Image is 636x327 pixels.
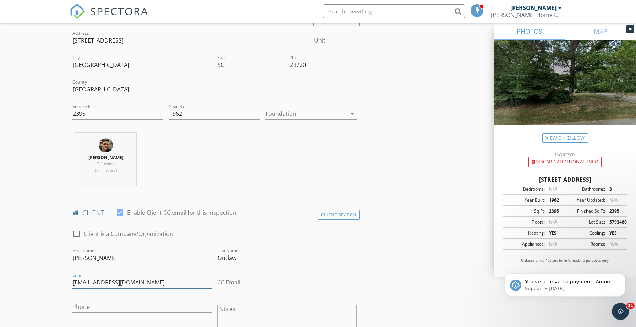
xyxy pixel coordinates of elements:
div: Bedrooms: [505,186,545,192]
div: 2395 [545,208,565,214]
div: 1962 [545,197,565,203]
div: Rooms: [565,241,605,247]
div: [STREET_ADDRESS] [503,175,627,184]
span: (6 minutes) [95,167,117,173]
a: View on Zillow [542,133,588,143]
img: The Best Home Inspection Software - Spectora [70,4,85,19]
img: psx_20210709_104139.jpg [99,138,113,152]
div: [PERSON_NAME] [510,4,556,11]
div: Bathrooms: [565,186,605,192]
div: 3 [605,186,625,192]
div: Finished Sq Ft: [565,208,605,214]
div: Incorrect? [494,151,636,157]
div: Year Updated: [565,197,605,203]
a: SPECTORA [70,10,148,24]
p: Message from Support, sent 3w ago [31,27,122,34]
div: Heating: [505,230,545,236]
div: Year Built: [505,197,545,203]
div: YES [545,230,565,236]
span: 11 [626,303,635,309]
div: Discard Additional info [528,157,602,167]
span: N/A [549,241,557,247]
h4: client [72,208,357,218]
input: Search everything... [323,4,465,18]
div: YES [605,230,625,236]
div: Cooling: [565,230,605,236]
a: MAP [565,23,636,40]
label: Enable Client CC email for this inspection [127,209,236,216]
span: SPECTORA [90,4,148,18]
i: arrow_drop_down [348,109,357,118]
span: N/A [609,197,618,203]
a: PHOTOS [494,23,565,40]
img: streetview [494,40,636,142]
div: Lot Size: [565,219,605,225]
span: N/A [549,186,557,192]
div: Appliances: [505,241,545,247]
div: Client Search [318,210,360,220]
span: 2.1 miles [97,161,115,167]
div: Watts Home Inspections of South Carolina [491,11,562,18]
div: 2395 [605,208,625,214]
div: 5793480 [605,219,625,225]
div: Floors: [505,219,545,225]
strong: [PERSON_NAME] [88,154,124,160]
span: You've received a payment! Amount $375.00 Fee $10.61 Net $364.39 Transaction # pi_3S4B52K7snlDGpR... [31,21,122,104]
label: Client is a Company/Organization [84,230,173,237]
div: Sq Ft: [505,208,545,214]
span: N/A [609,241,618,247]
span: N/A [549,219,557,225]
iframe: Intercom live chat [612,303,629,320]
iframe: Intercom notifications message [494,258,636,308]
